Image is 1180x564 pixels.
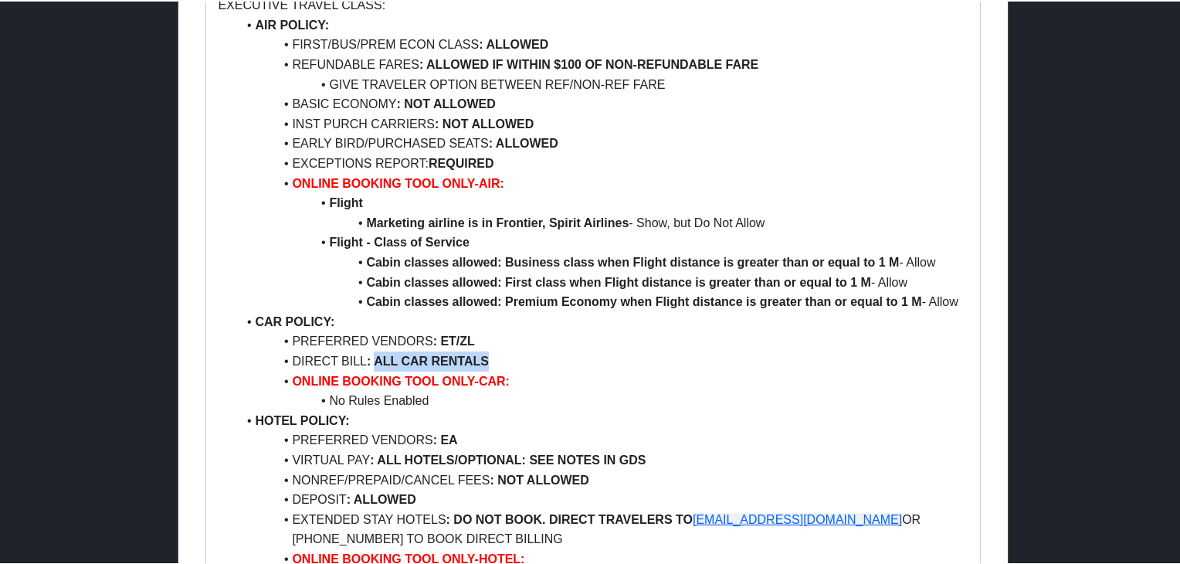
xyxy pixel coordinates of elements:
[236,152,968,172] li: EXCEPTIONS REPORT:
[236,429,968,449] li: PREFERRED VENDORS
[370,452,646,465] strong: : ALL HOTELS/OPTIONAL: SEE NOTES IN GDS
[236,33,968,53] li: FIRST/BUS/PREM ECON CLASS
[236,449,968,469] li: VIRTUAL PAY
[489,135,558,148] strong: : ALLOWED
[236,73,968,93] li: GIVE TRAVELER OPTION BETWEEN REF/NON-REF FARE
[490,472,588,485] strong: : NOT ALLOWED
[347,491,416,505] strong: : ALLOWED
[693,511,902,525] a: [EMAIL_ADDRESS][DOMAIN_NAME]
[329,195,363,208] strong: Flight
[429,155,493,168] strong: REQUIRED
[255,17,329,30] strong: AIR POLICY:
[367,353,489,366] strong: : ALL CAR RENTALS
[366,254,899,267] strong: Cabin classes allowed: Business class when Flight distance is greater than or equal to 1 M
[419,56,758,70] strong: : ALLOWED IF WITHIN $100 OF NON-REFUNDABLE FARE
[236,212,968,232] li: - Show, but Do Not Allow
[255,314,334,327] strong: CAR POLICY:
[433,333,437,346] strong: :
[479,36,548,49] strong: : ALLOWED
[236,93,968,113] li: BASIC ECONOMY
[433,432,458,445] strong: : EA
[236,508,968,548] li: EXTENDED STAY HOTELS OR [PHONE_NUMBER] TO BOOK DIRECT BILLING
[236,488,968,508] li: DEPOSIT
[366,274,871,287] strong: Cabin classes allowed: First class when Flight distance is greater than or equal to 1 M
[236,271,968,291] li: - Allow
[236,113,968,133] li: INST PURCH CARRIERS
[236,389,968,409] li: No Rules Enabled
[236,469,968,489] li: NONREF/PREPAID/CANCEL FEES
[292,551,524,564] strong: ONLINE BOOKING TOOL ONLY-HOTEL:
[236,132,968,152] li: EARLY BIRD/PURCHASED SEATS
[236,330,968,350] li: PREFERRED VENDORS
[440,333,474,346] strong: ET/ZL
[236,350,968,370] li: DIRECT BILL
[255,413,349,426] strong: HOTEL POLICY:
[366,215,629,228] strong: Marketing airline is in Frontier, Spirit Airlines
[435,116,534,129] strong: : NOT ALLOWED
[292,175,504,189] strong: ONLINE BOOKING TOOL ONLY-AIR:
[236,53,968,73] li: REFUNDABLE FARES
[446,511,693,525] strong: : DO NOT BOOK. DIRECT TRAVELERS TO
[366,294,921,307] strong: Cabin classes allowed: Premium Economy when Flight distance is greater than or equal to 1 M
[397,96,496,109] strong: : NOT ALLOWED
[329,234,469,247] strong: Flight - Class of Service
[236,290,968,311] li: - Allow
[292,373,510,386] strong: ONLINE BOOKING TOOL ONLY-CAR:
[236,251,968,271] li: - Allow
